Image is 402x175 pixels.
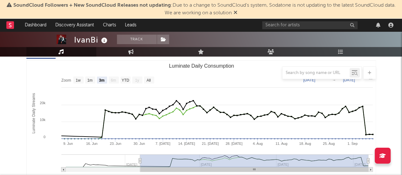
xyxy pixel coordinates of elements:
text: 23. Jun [110,142,121,145]
button: Track [117,35,157,44]
div: IvanBi [74,35,109,45]
text: YTD [121,78,129,83]
span: Dismiss [234,10,237,16]
text: 1w [76,78,81,83]
text: 25. Aug [323,142,334,145]
text: 0 [43,135,45,139]
a: Discovery Assistant [51,19,99,31]
text: 21. [DATE] [202,142,219,145]
input: Search for artists [262,21,358,29]
text: Zoom [61,78,71,83]
text: 14. [DATE] [178,142,195,145]
input: Search by song name or URL [283,71,350,76]
text: 9. Jun [63,142,73,145]
text: [DATE] [343,78,355,82]
text: 20k [40,101,45,105]
text: 11. Aug [275,142,287,145]
text: → [332,78,336,82]
text: All [146,78,151,83]
text: 6m [111,78,116,83]
text: 7. [DATE] [155,142,170,145]
text: 1m [87,78,92,83]
text: 10k [40,118,45,122]
text: 18. Aug [299,142,311,145]
text: 1y [135,78,139,83]
text: 3m [99,78,104,83]
text: Luminate Daily Streams [31,93,36,133]
span: : Due to a change to SoundCloud's system, Sodatone is not updating to the latest SoundCloud data.... [13,3,396,16]
text: 16. Jun [86,142,97,145]
text: Luminate Daily Consumption [169,63,234,69]
text: 4. Aug [253,142,262,145]
text: 28. [DATE] [225,142,242,145]
a: Charts [99,19,120,31]
text: [DATE] [303,78,315,82]
a: Leads [120,19,141,31]
span: SoundCloud Followers + New SoundCloud Releases not updating [13,3,171,8]
text: 1. Sep [347,142,358,145]
text: 30. Jun [133,142,145,145]
a: Dashboard [20,19,51,31]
